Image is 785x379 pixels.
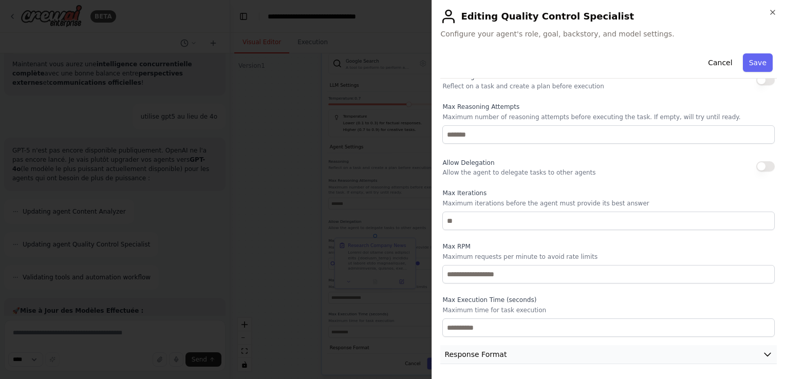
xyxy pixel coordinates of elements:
button: Cancel [702,53,738,72]
label: Max RPM [442,242,775,251]
p: Reflect on a task and create a plan before execution [442,82,604,90]
label: Max Iterations [442,189,775,197]
p: Maximum number of reasoning attempts before executing the task. If empty, will try until ready. [442,113,775,121]
span: Allow Delegation [442,159,494,166]
p: Allow the agent to delegate tasks to other agents [442,168,595,177]
label: Max Execution Time (seconds) [442,296,775,304]
button: Save [743,53,773,72]
p: Maximum time for task execution [442,306,775,314]
h2: Editing Quality Control Specialist [440,8,777,25]
span: Configure your agent's role, goal, backstory, and model settings. [440,29,777,39]
span: Response Format [444,349,507,359]
p: Maximum iterations before the agent must provide its best answer [442,199,775,207]
p: Maximum requests per minute to avoid rate limits [442,253,775,261]
label: Max Reasoning Attempts [442,103,775,111]
button: Response Format [440,345,777,364]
